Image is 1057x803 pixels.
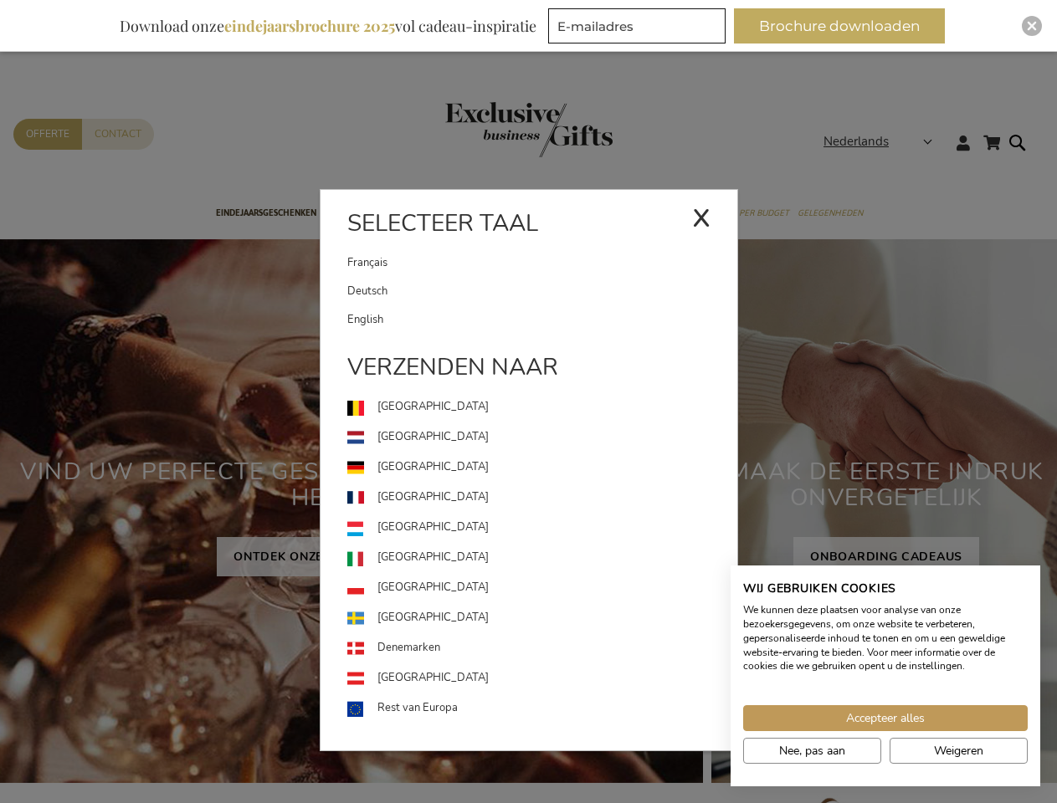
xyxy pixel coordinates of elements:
a: [GEOGRAPHIC_DATA] [347,663,737,693]
a: [GEOGRAPHIC_DATA] [347,392,737,422]
div: Selecteer taal [321,207,737,248]
form: marketing offers and promotions [548,8,731,49]
a: [GEOGRAPHIC_DATA] [347,603,737,633]
b: eindejaarsbrochure 2025 [224,16,395,36]
a: [GEOGRAPHIC_DATA] [347,422,737,453]
a: Denemarken [347,633,737,663]
div: Download onze vol cadeau-inspiratie [112,8,544,43]
a: [GEOGRAPHIC_DATA] [347,483,737,513]
button: Alle cookies weigeren [890,738,1028,764]
a: [GEOGRAPHIC_DATA] [347,543,737,573]
button: Accepteer alle cookies [743,705,1028,731]
span: Accepteer alles [846,709,925,727]
p: We kunnen deze plaatsen voor analyse van onze bezoekersgegevens, om onze website te verbeteren, g... [743,603,1028,673]
a: [GEOGRAPHIC_DATA] [347,453,737,483]
a: Français [347,248,692,277]
span: Weigeren [934,742,983,760]
span: Nee, pas aan [779,742,845,760]
a: English [347,305,737,334]
div: Close [1022,16,1042,36]
div: x [692,191,711,241]
h2: Wij gebruiken cookies [743,581,1028,596]
button: Pas cookie voorkeuren aan [743,738,881,764]
div: Verzenden naar [321,350,737,392]
a: [GEOGRAPHIC_DATA] [347,513,737,543]
button: Brochure downloaden [734,8,945,43]
a: [GEOGRAPHIC_DATA] [347,573,737,603]
img: Close [1027,21,1037,31]
a: Deutsch [347,277,737,305]
input: E-mailadres [548,8,726,43]
a: Rest van Europa [347,693,737,724]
